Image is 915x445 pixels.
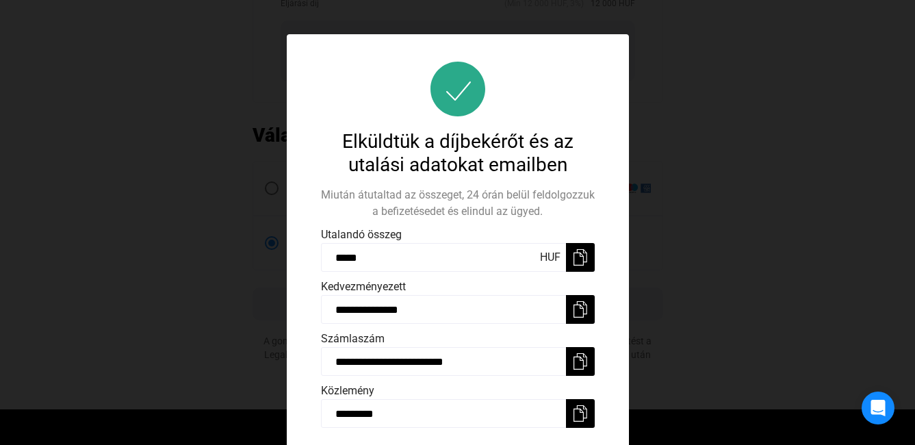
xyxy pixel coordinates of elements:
span: Közlemény [321,384,374,397]
span: Kedvezményezett [321,280,406,293]
div: Elküldtük a díjbekérőt és az utalási adatokat emailben [321,130,595,177]
div: Miután átutaltad az összeget, 24 órán belül feldolgozzuk a befizetésedet és elindul az ügyed. [321,187,595,220]
span: Utalandó összeg [321,228,402,241]
img: copy-white.svg [572,405,589,422]
span: Számlaszám [321,332,385,345]
div: Open Intercom Messenger [862,392,894,424]
img: copy-white.svg [572,353,589,370]
img: copy-white.svg [572,249,589,266]
img: success-icon [430,62,485,116]
img: copy-white.svg [572,301,589,318]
